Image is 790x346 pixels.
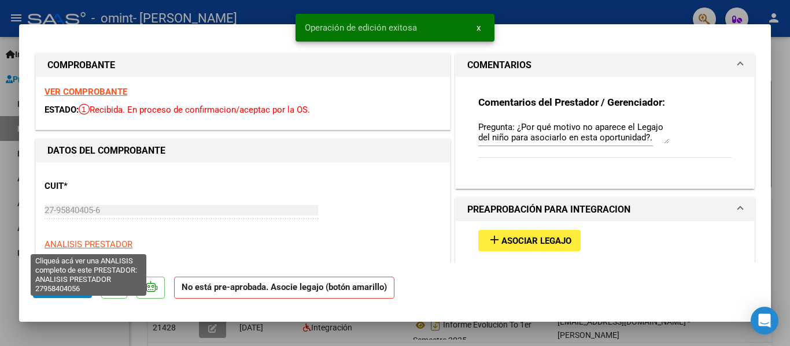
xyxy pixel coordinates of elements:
[478,96,665,108] strong: Comentarios del Prestador / Gerenciador:
[488,233,501,247] mat-icon: add
[456,54,754,77] mat-expansion-panel-header: COMENTARIOS
[33,277,92,298] button: Guardar
[467,17,490,38] button: x
[47,59,115,70] strong: COMPROBANTE
[467,58,531,72] h1: COMENTARIOS
[751,307,778,334] div: Open Intercom Messenger
[45,87,127,97] a: VER COMPROBANTE
[456,77,754,188] div: COMENTARIOS
[45,180,164,193] p: CUIT
[456,221,754,269] div: PREAPROBACIÓN PARA INTEGRACION
[45,239,132,250] span: ANALISIS PRESTADOR
[456,198,754,221] mat-expansion-panel-header: PREAPROBACIÓN PARA INTEGRACION
[45,260,441,273] p: [PERSON_NAME]
[47,145,165,156] strong: DATOS DEL COMPROBANTE
[42,282,83,293] span: Guardar
[305,22,417,34] span: Operación de edición exitosa
[467,203,630,217] h1: PREAPROBACIÓN PARA INTEGRACION
[501,236,571,246] span: Asociar Legajo
[79,105,310,115] span: Recibida. En proceso de confirmacion/aceptac por la OS.
[478,230,581,251] button: Asociar Legajo
[45,105,79,115] span: ESTADO:
[174,277,394,299] strong: No está pre-aprobada. Asocie legajo (botón amarillo)
[477,23,481,33] span: x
